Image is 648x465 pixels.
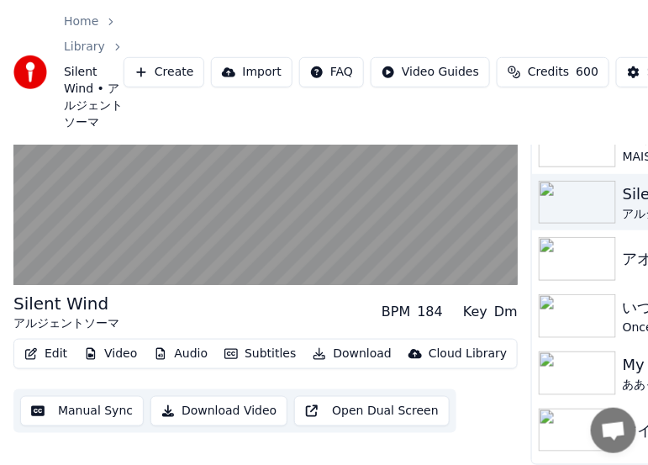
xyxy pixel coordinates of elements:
[371,57,490,87] button: Video Guides
[591,408,636,453] div: チャットを開く
[429,346,507,362] div: Cloud Library
[150,396,287,426] button: Download Video
[64,13,124,131] nav: breadcrumb
[13,292,119,315] div: Silent Wind
[64,13,98,30] a: Home
[124,57,205,87] button: Create
[77,342,144,366] button: Video
[218,342,303,366] button: Subtitles
[494,302,518,322] div: Dm
[64,64,124,131] span: Silent Wind • アルジェントソーマ
[418,302,444,322] div: 184
[18,342,74,366] button: Edit
[382,302,410,322] div: BPM
[64,39,105,55] a: Library
[497,57,609,87] button: Credits600
[13,315,119,332] div: アルジェントソーマ
[13,55,47,89] img: youka
[299,57,364,87] button: FAQ
[294,396,450,426] button: Open Dual Screen
[528,64,569,81] span: Credits
[147,342,214,366] button: Audio
[463,302,487,322] div: Key
[20,396,144,426] button: Manual Sync
[306,342,398,366] button: Download
[211,57,292,87] button: Import
[577,64,599,81] span: 600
